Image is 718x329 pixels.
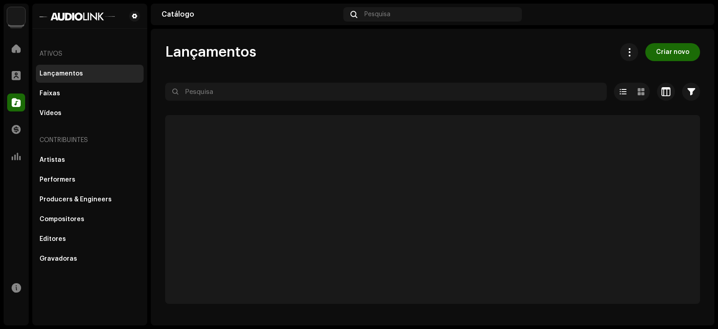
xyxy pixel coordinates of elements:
[36,129,144,151] re-a-nav-header: Contribuintes
[39,156,65,164] div: Artistas
[364,11,390,18] span: Pesquisa
[36,104,144,122] re-m-nav-item: Vídeos
[162,11,340,18] div: Catálogo
[39,90,60,97] div: Faixas
[39,110,61,117] div: Vídeos
[39,70,83,77] div: Lançamentos
[36,230,144,248] re-m-nav-item: Editores
[39,255,77,262] div: Gravadoras
[39,216,84,223] div: Compositores
[36,210,144,228] re-m-nav-item: Compositores
[689,7,704,22] img: d6c61204-3b24-4ab3-aa17-e468c1c07499
[36,84,144,102] re-m-nav-item: Faixas
[36,191,144,209] re-m-nav-item: Producers & Engineers
[36,171,144,189] re-m-nav-item: Performers
[36,43,144,65] re-a-nav-header: Ativos
[36,250,144,268] re-m-nav-item: Gravadoras
[645,43,700,61] button: Criar novo
[39,236,66,243] div: Editores
[7,7,25,25] img: 730b9dfe-18b5-4111-b483-f30b0c182d82
[165,43,256,61] span: Lançamentos
[39,196,112,203] div: Producers & Engineers
[39,176,75,183] div: Performers
[39,11,115,22] img: 1601779f-85bc-4fc7-87b8-abcd1ae7544a
[36,151,144,169] re-m-nav-item: Artistas
[165,83,607,101] input: Pesquisa
[36,65,144,83] re-m-nav-item: Lançamentos
[656,43,689,61] span: Criar novo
